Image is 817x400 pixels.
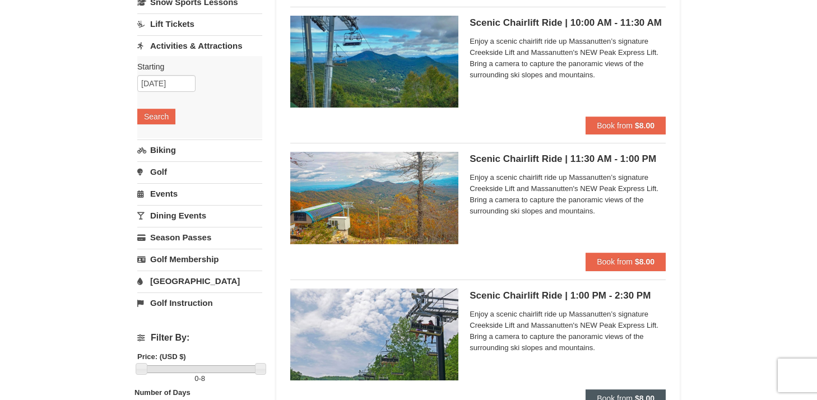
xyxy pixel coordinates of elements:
img: 24896431-13-a88f1aaf.jpg [290,152,458,244]
a: Dining Events [137,205,262,226]
a: Golf Membership [137,249,262,269]
span: Enjoy a scenic chairlift ride up Massanutten’s signature Creekside Lift and Massanutten's NEW Pea... [470,172,666,217]
a: Season Passes [137,227,262,248]
span: Enjoy a scenic chairlift ride up Massanutten’s signature Creekside Lift and Massanutten's NEW Pea... [470,309,666,354]
h5: Scenic Chairlift Ride | 10:00 AM - 11:30 AM [470,17,666,29]
strong: Number of Days [134,388,191,397]
a: Lift Tickets [137,13,262,34]
button: Book from $8.00 [586,253,666,271]
span: 0 [194,374,198,383]
button: Book from $8.00 [586,117,666,134]
strong: Price: (USD $) [137,352,186,361]
h4: Filter By: [137,333,262,343]
a: Activities & Attractions [137,35,262,56]
a: Golf [137,161,262,182]
img: 24896431-9-664d1467.jpg [290,289,458,380]
a: Biking [137,139,262,160]
a: [GEOGRAPHIC_DATA] [137,271,262,291]
span: Book from [597,121,633,130]
img: 24896431-1-a2e2611b.jpg [290,16,458,108]
label: - [137,373,262,384]
span: Enjoy a scenic chairlift ride up Massanutten’s signature Creekside Lift and Massanutten's NEW Pea... [470,36,666,81]
a: Golf Instruction [137,292,262,313]
label: Starting [137,61,254,72]
a: Events [137,183,262,204]
h5: Scenic Chairlift Ride | 11:30 AM - 1:00 PM [470,154,666,165]
strong: $8.00 [635,257,654,266]
h5: Scenic Chairlift Ride | 1:00 PM - 2:30 PM [470,290,666,301]
strong: $8.00 [635,121,654,130]
button: Search [137,109,175,124]
span: 8 [201,374,205,383]
span: Book from [597,257,633,266]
